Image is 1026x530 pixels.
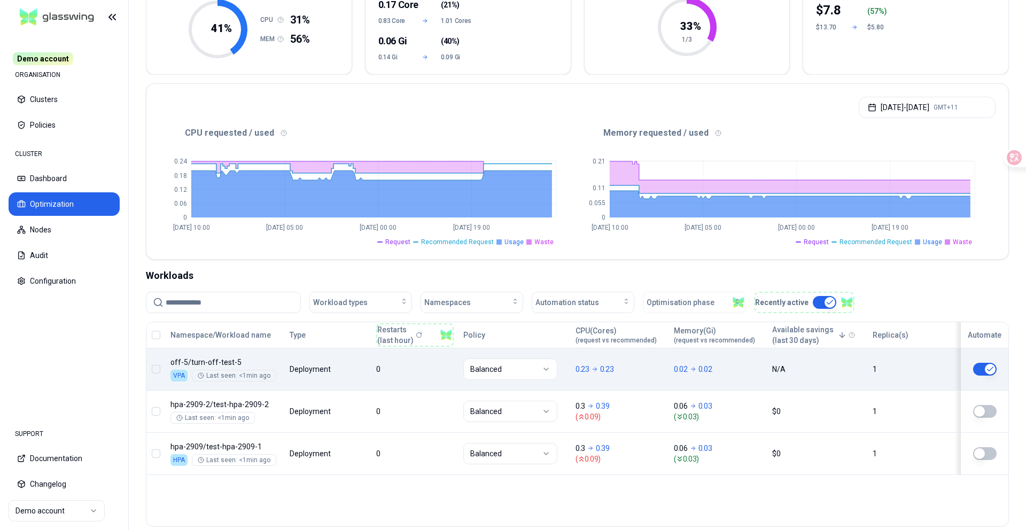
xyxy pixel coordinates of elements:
[376,406,453,417] div: 0
[873,364,950,375] div: 1
[778,224,815,231] tspan: [DATE] 00:00
[816,23,842,32] div: $13.70
[873,406,950,417] div: 1
[174,172,187,180] tspan: 0.18
[535,297,599,308] span: Automation status
[772,448,862,459] div: $0
[290,364,332,375] div: Deployment
[576,454,664,464] span: ( 0.09 )
[9,423,120,445] div: SUPPORT
[170,357,280,368] p: turn-off-test-5
[532,292,634,313] button: Automation status
[576,324,657,346] button: CPU(Cores)(request vs recommended)
[174,158,188,165] tspan: 0.24
[576,401,585,411] p: 0.3
[593,158,605,165] tspan: 0.21
[534,238,554,246] span: Waste
[596,443,610,454] p: 0.39
[576,411,664,422] span: ( 0.09 )
[674,411,763,422] span: ( 0.03 )
[313,297,368,308] span: Workload types
[378,53,410,61] span: 0.14 Gi
[159,127,578,139] div: CPU requested / used
[823,2,841,19] p: 7.8
[421,238,494,246] span: Recommended Request
[674,454,763,464] span: ( 0.03 )
[377,324,414,346] p: Restarts (last hour)
[772,406,862,417] div: $0
[9,167,120,190] button: Dashboard
[9,472,120,496] button: Changelog
[9,244,120,267] button: Audit
[682,36,692,43] tspan: 1/3
[674,364,688,375] p: 0.02
[953,238,972,246] span: Waste
[592,224,628,231] tspan: [DATE] 10:00
[173,224,210,231] tspan: [DATE] 10:00
[674,443,688,454] p: 0.06
[576,364,589,375] p: 0.23
[13,52,73,65] span: Demo account
[9,113,120,137] button: Policies
[174,186,187,193] tspan: 0.12
[290,406,332,417] div: Deployment
[872,224,908,231] tspan: [DATE] 19:00
[378,34,410,49] div: 0.06 Gi
[772,324,846,346] button: Available savings(last 30 days)
[376,364,453,375] div: 0
[378,17,410,25] span: 0.83 Core
[170,454,188,466] div: HPA enabled.
[804,238,829,246] span: Request
[170,399,280,410] p: test-hpa-2909-2
[376,448,453,459] div: 0
[674,324,755,346] button: Memory(Gi)(request vs recommended)
[9,218,120,241] button: Nodes
[698,364,712,375] p: 0.02
[9,447,120,470] button: Documentation
[441,53,472,61] span: 0.09 Gi
[183,214,187,221] tspan: 0
[647,297,714,308] span: Optimisation phase
[463,330,566,340] div: Policy
[290,324,306,346] button: Type
[9,143,120,165] div: CLUSTER
[146,268,1009,283] div: Workloads
[698,401,712,411] p: 0.03
[576,443,585,454] p: 0.3
[266,224,303,231] tspan: [DATE] 05:00
[680,20,701,33] tspan: 33 %
[290,12,310,27] span: 31%
[170,324,271,346] button: Namespace/Workload name
[9,269,120,293] button: Configuration
[685,224,721,231] tspan: [DATE] 05:00
[176,414,249,422] div: Last seen: <1min ago
[859,97,996,118] button: [DATE]-[DATE]GMT+11
[772,364,862,375] div: N/A
[504,238,524,246] span: Usage
[9,64,120,85] div: ORGANISATION
[867,6,893,17] div: ( %)
[260,15,277,24] h1: CPU
[934,103,958,112] span: GMT+11
[840,238,912,246] span: Recommended Request
[966,330,1004,340] div: Automate
[9,88,120,111] button: Clusters
[600,364,614,375] p: 0.23
[290,448,332,459] div: Deployment
[596,401,610,411] p: 0.39
[211,22,232,35] tspan: 41 %
[453,224,490,231] tspan: [DATE] 19:00
[867,23,893,32] div: $5.80
[593,184,605,192] tspan: 0.11
[578,127,996,139] div: Memory requested / used
[923,238,942,246] span: Usage
[698,443,712,454] p: 0.03
[643,292,745,313] button: Optimisation phase
[873,324,908,346] button: Replica(s)
[816,2,842,19] div: $
[260,35,277,43] h1: MEM
[755,297,809,308] p: Recently active
[9,192,120,216] button: Optimization
[674,325,755,345] div: Memory(Gi)
[589,199,605,207] tspan: 0.055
